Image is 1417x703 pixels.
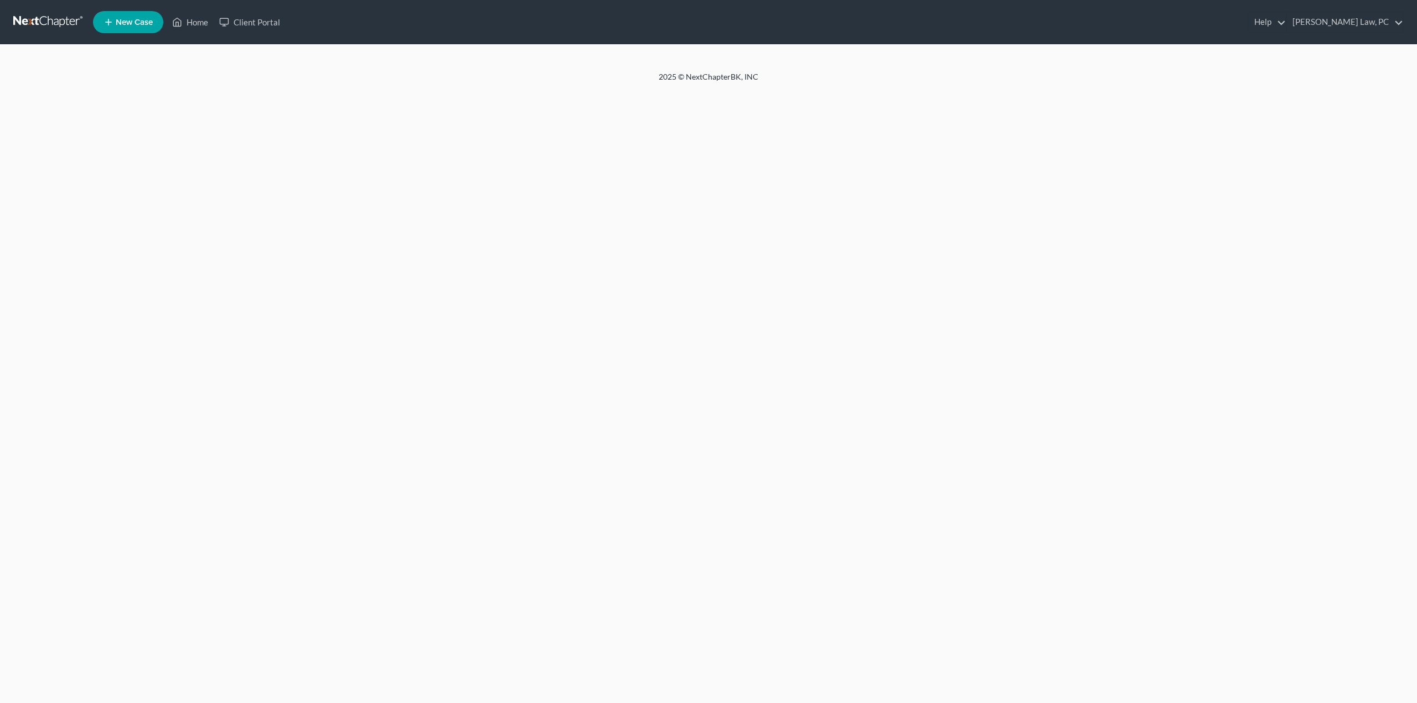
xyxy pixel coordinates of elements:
new-legal-case-button: New Case [93,11,163,33]
div: 2025 © NextChapterBK, INC [393,71,1024,91]
a: [PERSON_NAME] Law, PC [1287,12,1403,32]
a: Help [1249,12,1286,32]
a: Home [167,12,214,32]
a: Client Portal [214,12,286,32]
